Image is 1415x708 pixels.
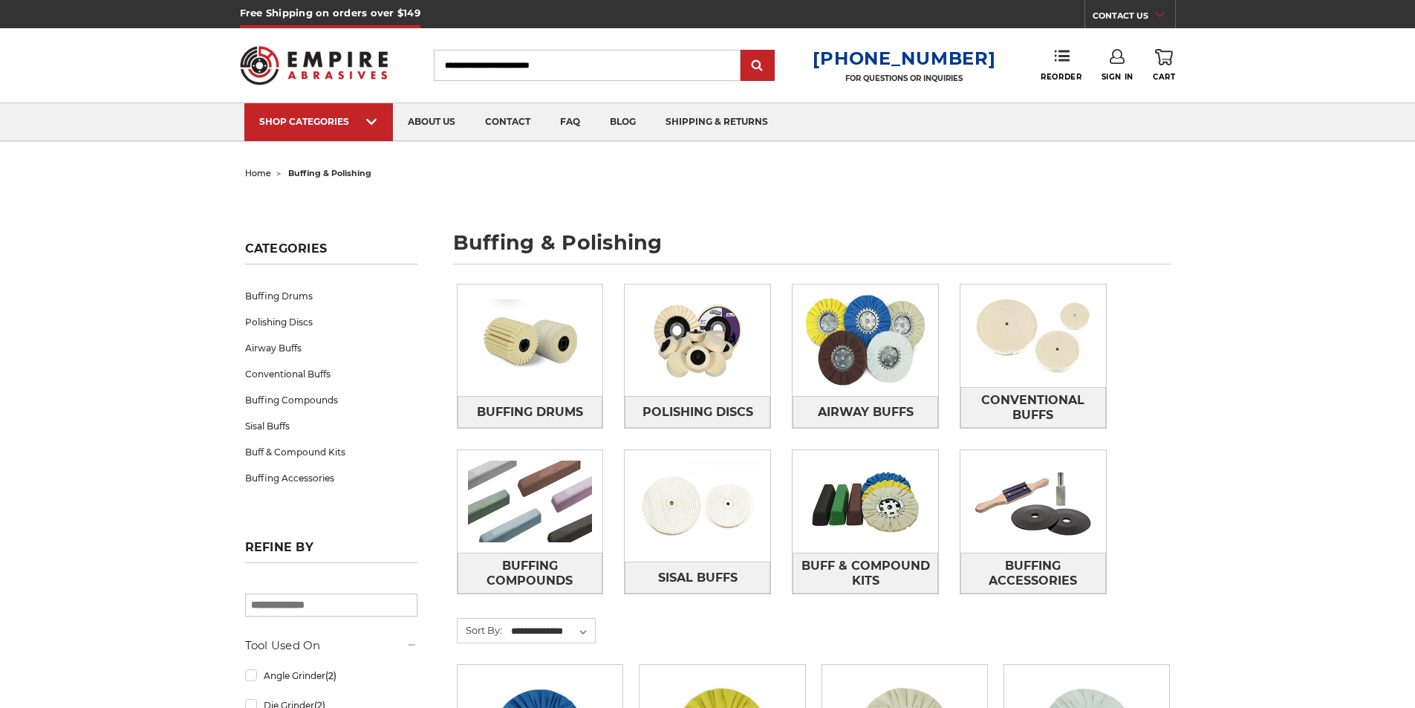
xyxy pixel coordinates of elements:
[458,553,603,594] a: Buffing Compounds
[245,361,417,387] a: Conventional Buffs
[545,103,595,141] a: faq
[1093,7,1175,28] a: CONTACT US
[245,465,417,491] a: Buffing Accessories
[1041,49,1081,81] a: Reorder
[595,103,651,141] a: blog
[960,387,1106,428] a: Conventional Buffs
[393,103,470,141] a: about us
[245,241,417,264] h5: Categories
[458,289,603,392] img: Buffing Drums
[793,396,938,428] a: Airway Buffs
[651,103,783,141] a: shipping & returns
[259,116,378,127] div: SHOP CATEGORIES
[453,233,1171,264] h1: buffing & polishing
[1041,72,1081,82] span: Reorder
[813,48,995,69] a: [PHONE_NUMBER]
[793,553,937,594] span: Buff & Compound Kits
[245,309,417,335] a: Polishing Discs
[477,400,583,425] span: Buffing Drums
[458,619,502,641] label: Sort By:
[509,620,595,643] select: Sort By:
[458,450,603,553] img: Buffing Compounds
[643,400,753,425] span: Polishing Discs
[625,285,770,396] img: Polishing Discs
[245,663,417,689] a: Angle Grinder
[625,562,770,594] a: Sisal Buffs
[1153,49,1175,82] a: Cart
[470,103,545,141] a: contact
[961,553,1105,594] span: Buffing Accessories
[961,388,1105,428] span: Conventional Buffs
[960,285,1106,387] img: Conventional Buffs
[325,670,336,681] span: (2)
[658,565,738,591] span: Sisal Buffs
[245,439,417,465] a: Buff & Compound Kits
[458,396,603,428] a: Buffing Drums
[1102,72,1133,82] span: Sign In
[813,74,995,83] p: FOR QUESTIONS OR INQUIRIES
[288,168,371,178] span: buffing & polishing
[960,553,1106,594] a: Buffing Accessories
[245,335,417,361] a: Airway Buffs
[245,540,417,563] h5: Refine by
[793,553,938,594] a: Buff & Compound Kits
[245,413,417,439] a: Sisal Buffs
[818,400,914,425] span: Airway Buffs
[245,387,417,413] a: Buffing Compounds
[793,450,938,553] img: Buff & Compound Kits
[625,396,770,428] a: Polishing Discs
[1153,72,1175,82] span: Cart
[743,51,772,81] input: Submit
[245,283,417,309] a: Buffing Drums
[793,285,938,396] img: Airway Buffs
[960,450,1106,553] img: Buffing Accessories
[245,637,417,655] h5: Tool Used On
[245,168,271,178] a: home
[458,553,602,594] span: Buffing Compounds
[240,36,388,94] img: Empire Abrasives
[625,450,770,562] img: Sisal Buffs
